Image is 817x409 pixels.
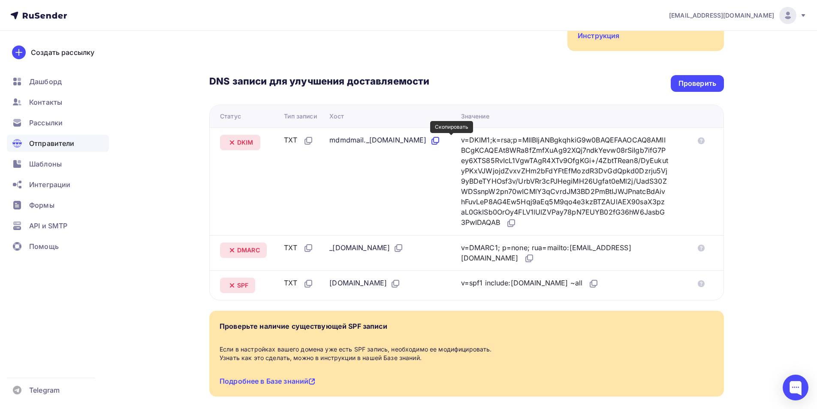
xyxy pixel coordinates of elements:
span: DMARC [237,246,260,254]
span: DKIM [237,138,253,147]
h3: DNS записи для улучшения доставляемости [209,75,429,89]
div: [DOMAIN_NAME] [329,278,401,289]
span: Рассылки [29,118,63,128]
span: Шаблоны [29,159,62,169]
a: Дашборд [7,73,109,90]
div: TXT [284,278,313,289]
div: Если в настройках вашего домена уже есть SPF запись, необходимо ее модифицировать. Узнать как это... [220,345,714,362]
a: Рассылки [7,114,109,131]
div: TXT [284,242,313,254]
span: Помощь [29,241,59,251]
span: SPF [237,281,248,290]
div: Создать рассылку [31,47,94,58]
a: [EMAIL_ADDRESS][DOMAIN_NAME] [669,7,807,24]
a: Формы [7,197,109,214]
div: Проверьте наличие существующей SPF записи [220,321,387,331]
a: Подробнее в Базе знаний [220,377,315,385]
div: v=spf1 include:[DOMAIN_NAME] ~all [461,278,599,289]
span: API и SMTP [29,221,67,231]
span: Отправители [29,138,75,148]
div: Значение [461,112,489,121]
span: Telegram [29,385,60,395]
div: _[DOMAIN_NAME] [329,242,404,254]
div: v=DMARC1; p=none; rua=mailto:[EMAIL_ADDRESS][DOMAIN_NAME] [461,242,669,264]
span: Интеграции [29,179,70,190]
a: Инструкция [578,31,619,40]
div: Статус [220,112,241,121]
div: TXT [284,135,313,146]
a: Контакты [7,94,109,111]
span: Контакты [29,97,62,107]
div: mdmdmail._[DOMAIN_NAME] [329,135,440,146]
div: Тип записи [284,112,317,121]
div: Проверить [678,79,716,88]
div: Хост [329,112,344,121]
span: Формы [29,200,54,210]
span: [EMAIL_ADDRESS][DOMAIN_NAME] [669,11,774,20]
a: Шаблоны [7,155,109,173]
span: Дашборд [29,76,62,87]
div: v=DKIM1;k=rsa;p=MIIBIjANBgkqhkiG9w0BAQEFAAOCAQ8AMIIBCgKCAQEAt8WRa8fZmfXuAg92XQj7ndkYevw08rSiIgb7i... [461,135,669,228]
a: Отправители [7,135,109,152]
